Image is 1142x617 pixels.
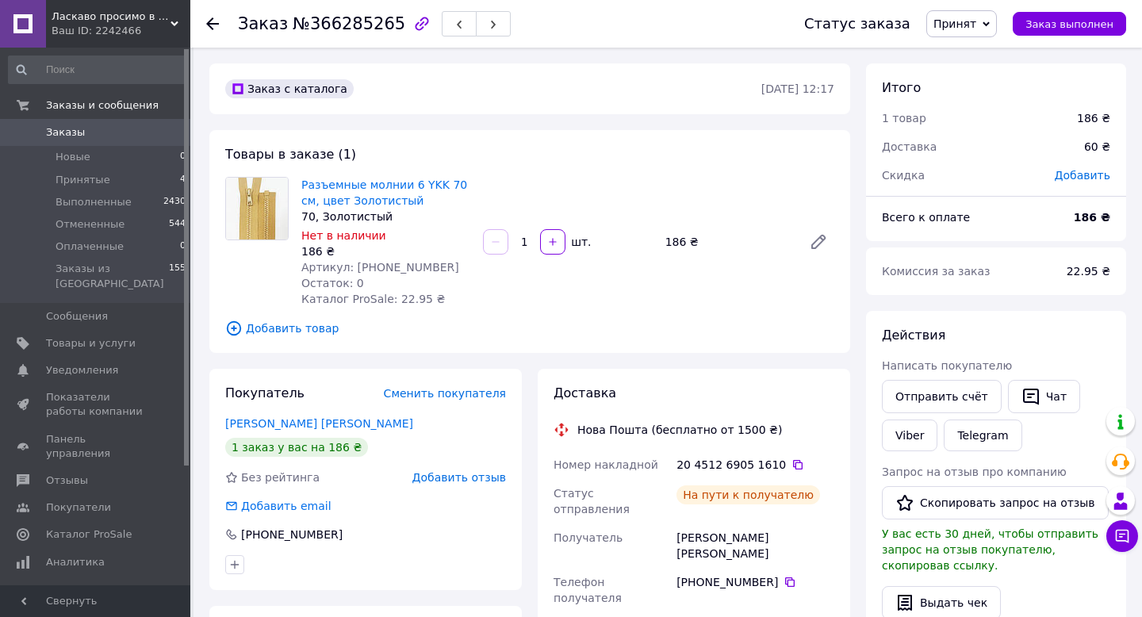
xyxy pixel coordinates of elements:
div: Вернуться назад [206,16,219,32]
span: 1 товар [882,112,926,125]
div: Статус заказа [804,16,910,32]
span: Доставка [554,385,616,400]
span: Остаток: 0 [301,277,364,289]
span: Товары в заказе (1) [225,147,356,162]
span: Показатели работы компании [46,390,147,419]
button: Чат с покупателем [1106,520,1138,552]
span: Покупатель [225,385,305,400]
span: Заказ выполнен [1025,18,1113,30]
span: Отзывы [46,473,88,488]
div: 186 ₴ [301,243,470,259]
span: 544 [169,217,186,232]
span: Каталог ProSale [46,527,132,542]
span: Артикул: [PHONE_NUMBER] [301,261,459,274]
span: №366285265 [293,14,405,33]
span: Заказ [238,14,288,33]
span: 2430 [163,195,186,209]
span: Добавить товар [225,320,834,337]
span: Без рейтинга [241,471,320,484]
span: Оплаченные [56,240,124,254]
span: Заказы из [GEOGRAPHIC_DATA] [56,262,169,290]
span: 0 [180,150,186,164]
button: Скопировать запрос на отзыв [882,486,1109,519]
span: Отмененные [56,217,125,232]
a: Разъемные молнии 6 YKK 70 см, цвет Золотистый [301,178,467,207]
div: 70, Золотистый [301,209,470,224]
span: Статус отправления [554,487,630,515]
span: Новые [56,150,90,164]
span: Уведомления [46,363,118,377]
span: Добавить [1055,169,1110,182]
span: Написать покупателю [882,359,1012,372]
div: Заказ с каталога [225,79,354,98]
span: Добавить отзыв [412,471,506,484]
input: Поиск [8,56,187,84]
div: Нова Пошта (бесплатно от 1500 ₴) [573,422,786,438]
div: 20 4512 6905 1610 [676,457,834,473]
span: Запрос на отзыв про компанию [882,466,1067,478]
span: Заказы [46,125,85,140]
a: Viber [882,420,937,451]
span: 22.95 ₴ [1067,265,1110,278]
span: У вас есть 30 дней, чтобы отправить запрос на отзыв покупателю, скопировав ссылку. [882,527,1098,572]
button: Отправить счёт [882,380,1002,413]
button: Заказ выполнен [1013,12,1126,36]
span: Принятые [56,173,110,187]
div: 1 заказ у вас на 186 ₴ [225,438,368,457]
span: Ласкаво просимо в інтернет-магазин «Чарiвний Свiт» все для шиття, вязання та рукоділля [52,10,171,24]
div: 60 ₴ [1075,129,1120,164]
span: Инструменты вебмастера и SEO [46,582,147,611]
div: шт. [567,234,592,250]
a: Telegram [944,420,1021,451]
a: [PERSON_NAME] [PERSON_NAME] [225,417,413,430]
div: Добавить email [224,498,333,514]
div: 186 ₴ [1077,110,1110,126]
div: Ваш ID: 2242466 [52,24,190,38]
span: Нет в наличии [301,229,386,242]
span: Комиссия за заказ [882,265,991,278]
b: 186 ₴ [1074,211,1110,224]
span: Итого [882,80,921,95]
div: [PERSON_NAME] [PERSON_NAME] [673,523,837,568]
span: 0 [180,240,186,254]
div: [PHONE_NUMBER] [676,574,834,590]
div: На пути к получателю [676,485,820,504]
span: Скидка [882,169,925,182]
div: Добавить email [240,498,333,514]
span: Каталог ProSale: 22.95 ₴ [301,293,445,305]
span: Всего к оплате [882,211,970,224]
span: Заказы и сообщения [46,98,159,113]
span: Доставка [882,140,937,153]
span: Принят [933,17,976,30]
div: [PHONE_NUMBER] [240,527,344,542]
span: Получатель [554,531,623,544]
img: Разъемные молнии 6 YKK 70 см, цвет Золотистый [226,178,288,240]
span: Сообщения [46,309,108,324]
span: Товары и услуги [46,336,136,351]
span: 4 [180,173,186,187]
span: Номер накладной [554,458,658,471]
a: Редактировать [803,226,834,258]
span: Покупатели [46,500,111,515]
span: Выполненные [56,195,132,209]
span: Телефон получателя [554,576,622,604]
span: Панель управления [46,432,147,461]
span: Действия [882,328,945,343]
div: 186 ₴ [659,231,796,253]
time: [DATE] 12:17 [761,82,834,95]
span: 155 [169,262,186,290]
button: Чат [1008,380,1080,413]
span: Аналитика [46,555,105,569]
span: Сменить покупателя [384,387,506,400]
